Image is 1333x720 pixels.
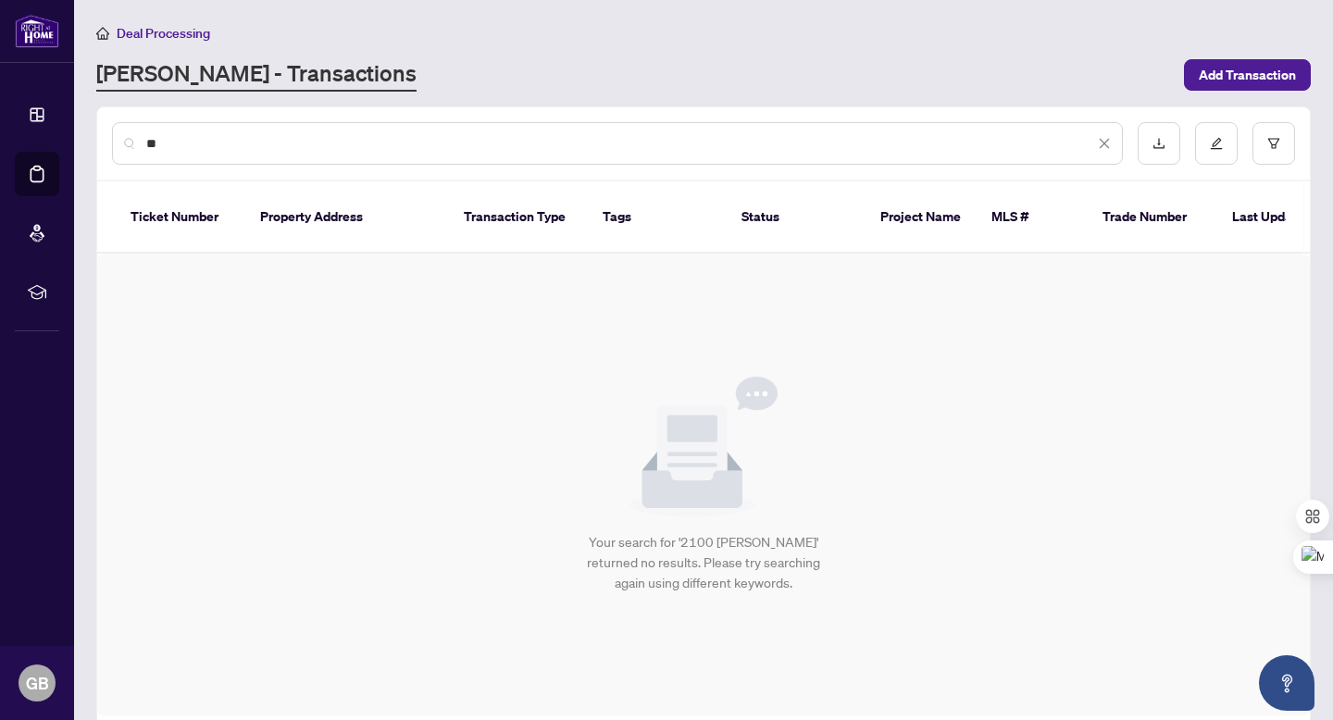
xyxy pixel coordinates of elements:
[205,109,312,121] div: Keywords by Traffic
[30,48,44,63] img: website_grey.svg
[579,532,829,593] div: Your search for '2100 [PERSON_NAME]' returned no results. Please try searching again using differ...
[588,181,727,254] th: Tags
[1184,59,1311,91] button: Add Transaction
[866,181,977,254] th: Project Name
[1152,137,1165,150] span: download
[1138,122,1180,165] button: download
[245,181,449,254] th: Property Address
[1252,122,1295,165] button: filter
[52,30,91,44] div: v 4.0.25
[1267,137,1280,150] span: filter
[629,377,778,517] img: Null State Icon
[1199,60,1296,90] span: Add Transaction
[1210,137,1223,150] span: edit
[184,107,199,122] img: tab_keywords_by_traffic_grey.svg
[1259,655,1314,711] button: Open asap
[117,25,210,42] span: Deal Processing
[15,14,59,48] img: logo
[1195,122,1238,165] button: edit
[1098,137,1111,150] span: close
[48,48,306,63] div: Domain: [PERSON_NAME][DOMAIN_NAME]
[30,30,44,44] img: logo_orange.svg
[70,109,166,121] div: Domain Overview
[50,107,65,122] img: tab_domain_overview_orange.svg
[116,181,245,254] th: Ticket Number
[977,181,1088,254] th: MLS #
[96,58,417,92] a: [PERSON_NAME] - Transactions
[26,670,49,696] span: GB
[96,27,109,40] span: home
[1088,181,1217,254] th: Trade Number
[449,181,588,254] th: Transaction Type
[727,181,866,254] th: Status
